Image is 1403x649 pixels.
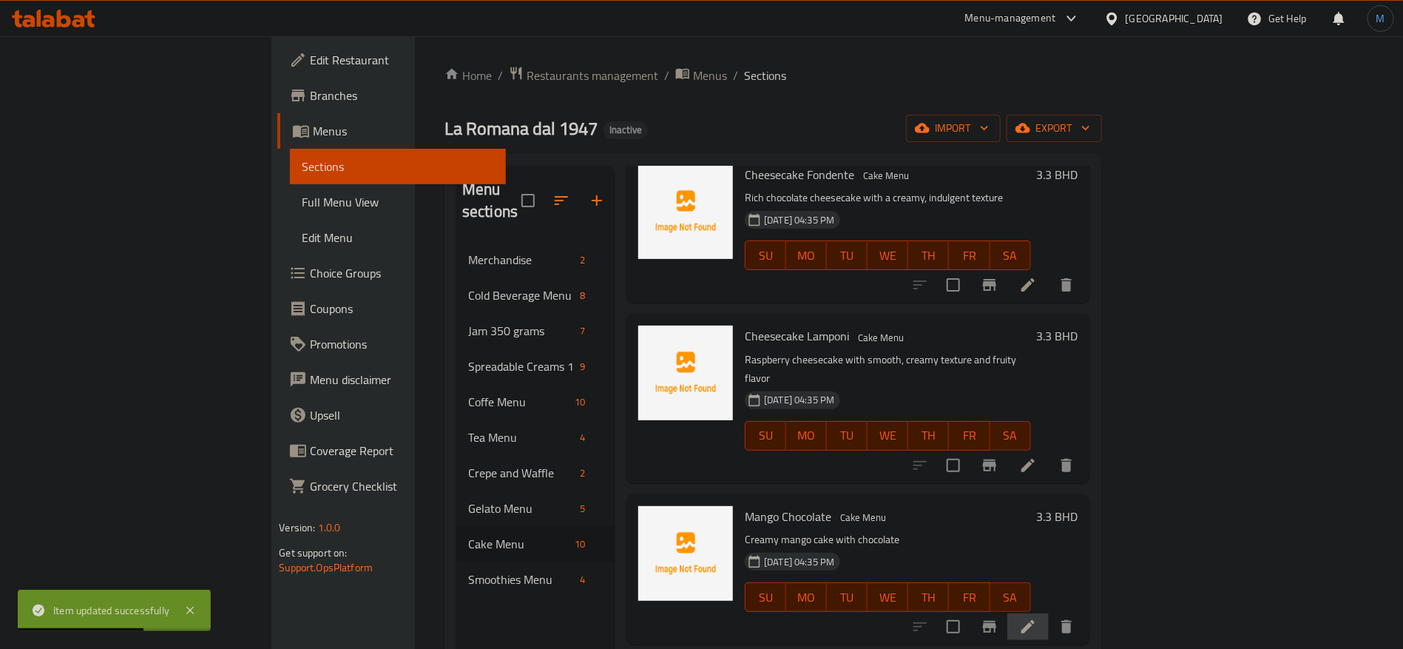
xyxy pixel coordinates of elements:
button: TH [908,421,949,451]
h6: 3.3 BHD [1037,164,1078,185]
p: Raspberry cheesecake with smooth, creamy texture and fruity flavor [745,351,1030,388]
div: items [574,357,591,375]
div: Cake Menu10 [456,526,615,562]
a: Menu disclaimer [277,362,506,397]
button: SU [745,241,786,270]
a: Support.OpsPlatform [279,558,373,577]
button: SU [745,421,786,451]
div: Smoothies Menu [468,571,574,588]
span: [DATE] 04:35 PM [758,555,840,569]
p: Rich chocolate cheesecake with a creamy, indulgent texture [745,189,1030,207]
span: Cake Menu [852,329,910,346]
span: Cheesecake Fondente [745,164,854,186]
button: TU [827,241,868,270]
div: items [574,464,591,482]
span: FR [955,587,984,608]
span: Get support on: [279,543,347,562]
div: items [569,393,591,411]
a: Edit menu item [1019,618,1037,636]
button: export [1007,115,1102,142]
span: Select to update [938,611,969,642]
div: Coffe Menu10 [456,384,615,420]
span: MO [792,245,821,266]
a: Grocery Checklist [277,468,506,504]
div: Smoothies Menu4 [456,562,615,597]
div: Spreadable Creams 180 grams9 [456,349,615,384]
div: Gelato Menu5 [456,491,615,526]
span: Menus [313,122,494,140]
span: WE [873,587,902,608]
span: MO [792,587,821,608]
button: WE [868,421,908,451]
span: TH [914,425,943,446]
nav: Menu sections [456,236,615,603]
button: WE [868,582,908,612]
span: FR [955,425,984,446]
span: Select to update [938,450,969,481]
span: SU [751,425,780,446]
span: M [1376,10,1385,27]
a: Full Menu View [290,184,506,220]
div: items [569,535,591,553]
span: Jam 350 grams [468,322,574,340]
button: TH [908,241,949,270]
li: / [664,67,669,84]
button: FR [949,421,990,451]
div: items [574,500,591,517]
span: 4 [574,573,591,587]
span: 5 [574,502,591,516]
div: items [574,286,591,304]
span: Coupons [310,300,494,317]
button: Branch-specific-item [972,609,1007,645]
span: 7 [574,324,591,338]
span: Version: [279,518,315,537]
div: Tea Menu4 [456,420,615,455]
span: Spreadable Creams 180 grams [468,357,574,375]
button: Add section [579,183,615,218]
span: Menus [693,67,727,84]
span: Select to update [938,269,969,300]
span: Mango Chocolate [745,505,831,528]
button: TH [908,582,949,612]
a: Coupons [277,291,506,326]
span: 1.0.0 [318,518,341,537]
span: Cold Beverage Menu [468,286,574,304]
div: Coffe Menu [468,393,569,411]
span: FR [955,245,984,266]
button: delete [1049,448,1084,483]
div: Merchandise [468,251,574,269]
button: TU [827,421,868,451]
div: [GEOGRAPHIC_DATA] [1126,10,1223,27]
img: Cheesecake Fondente [638,164,733,259]
span: [DATE] 04:35 PM [758,393,840,407]
span: WE [873,245,902,266]
a: Edit menu item [1019,276,1037,294]
span: Menu disclaimer [310,371,494,389]
span: Grocery Checklist [310,477,494,495]
span: WE [873,425,902,446]
span: 2 [574,253,591,267]
button: SA [990,582,1031,612]
div: Cake Menu [468,535,569,553]
span: Gelato Menu [468,500,574,517]
div: items [574,428,591,446]
span: Full Menu View [302,193,494,211]
span: TU [833,425,862,446]
a: Coverage Report [277,433,506,468]
img: Mango Chocolate [638,506,733,601]
a: Edit Menu [290,220,506,255]
span: SA [996,587,1025,608]
a: Branches [277,78,506,113]
button: TU [827,582,868,612]
span: SU [751,245,780,266]
span: Edit Restaurant [310,51,494,69]
div: Tea Menu [468,428,574,446]
span: import [918,119,989,138]
span: Cake Menu [857,167,915,184]
div: Cake Menu [834,509,892,527]
span: Restaurants management [527,67,658,84]
span: 9 [574,360,591,374]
